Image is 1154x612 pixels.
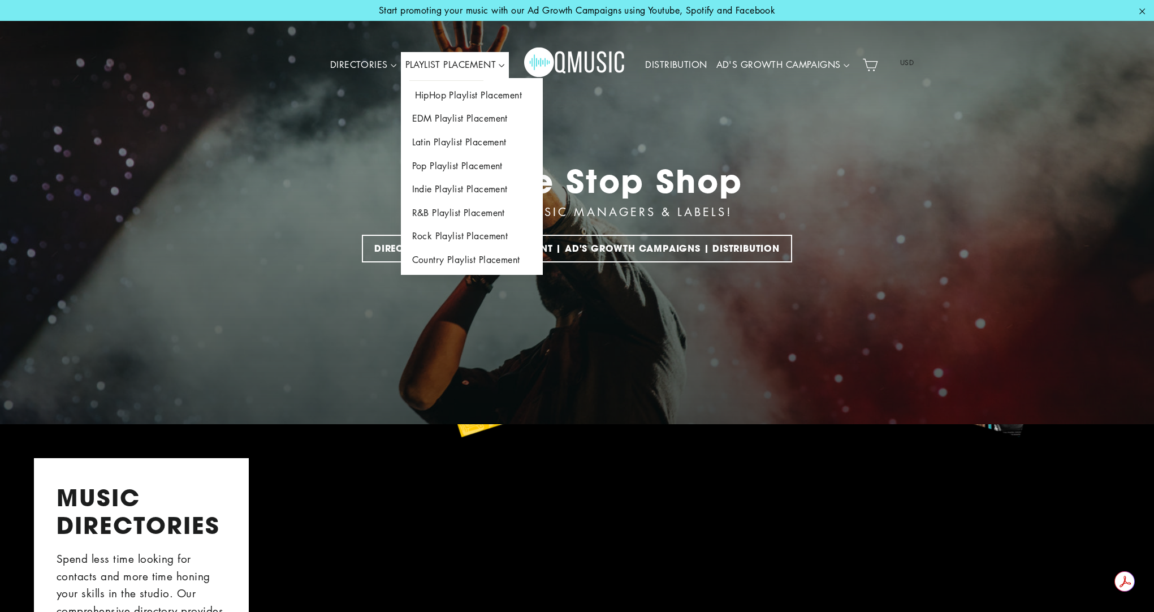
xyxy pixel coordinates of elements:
[401,225,543,248] a: Rock Playlist Placement
[421,202,732,221] div: FOR ARTISTS, MUSIC MANAGERS & LABELS!
[401,131,543,154] a: Latin Playlist Placement
[401,52,509,78] a: PLAYLIST PLACEMENT
[712,52,854,78] a: AD'S GROWTH CAMPAIGNS
[401,201,543,225] a: R&B Playlist Placement
[401,178,543,201] a: Indie Playlist Placement
[362,235,792,262] a: DIRECTORIES | PLAYLIST PLACEMENT | AD'S GROWTH CAMPAIGNS | DISTRIBUTION
[401,107,543,131] a: EDM Playlist Placement
[326,52,401,78] a: DIRECTORIES
[401,84,543,107] a: HipHop Playlist Placement
[401,248,543,272] a: Country Playlist Placement
[641,52,711,78] a: DISTRIBUTION
[401,154,543,178] a: Pop Playlist Placement
[885,54,928,71] span: USD
[524,40,626,90] img: Q Music Promotions
[411,162,744,200] div: The One Stop Shop
[292,32,858,98] div: Primary
[57,484,226,539] h2: MUSIC DIRECTORIES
